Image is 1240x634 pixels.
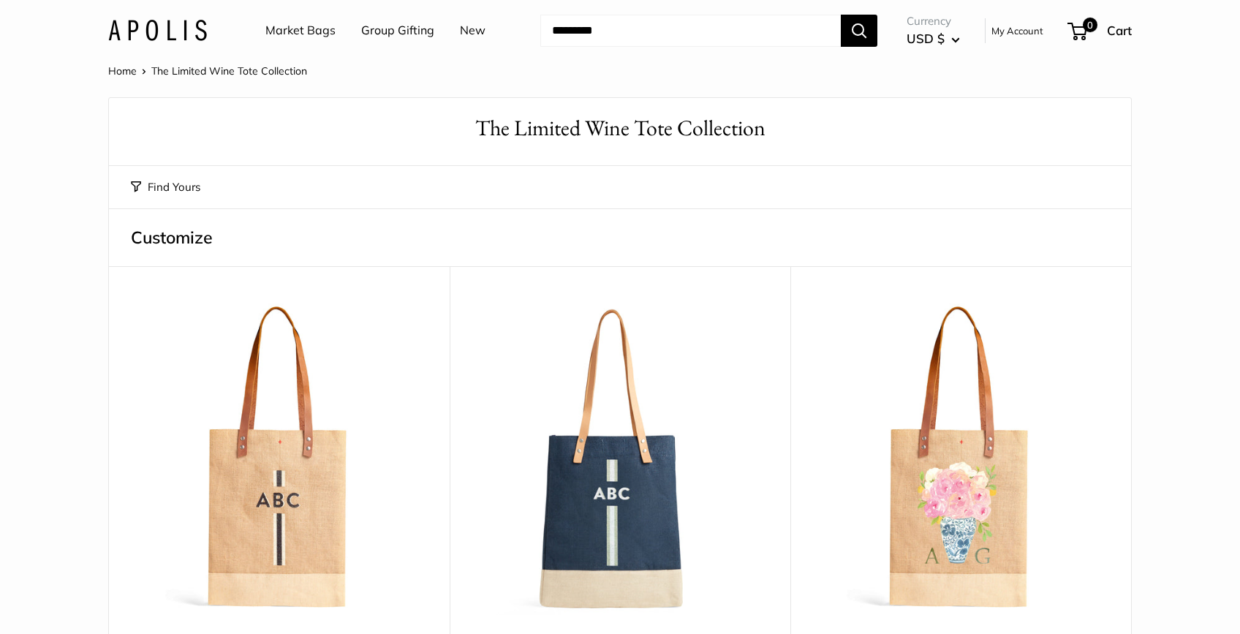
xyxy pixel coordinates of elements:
[991,22,1043,39] a: My Account
[108,64,137,78] a: Home
[265,20,336,42] a: Market Bags
[131,113,1109,144] h1: The Limited Wine Tote Collection
[805,303,1116,615] a: Wine Tote in Natural Bouquet with Porcelain Vase by Amy LogsdonWine Tote in Natural Bouquet with ...
[108,61,307,80] nav: Breadcrumb
[805,303,1116,615] img: Wine Tote in Natural Bouquet with Porcelain Vase by Amy Logsdon
[108,20,207,41] img: Apolis
[907,27,960,50] button: USD $
[131,177,200,197] button: Find Yours
[131,223,1109,252] h3: Customize
[907,11,960,31] span: Currency
[124,303,435,615] img: description_Customizable monogram with up to 3 letters.
[1083,18,1097,32] span: 0
[841,15,877,47] button: Search
[907,31,945,46] span: USD $
[361,20,434,42] a: Group Gifting
[1107,23,1132,38] span: Cart
[464,303,776,615] img: Wine Tote in Navy with Monogram
[1069,19,1132,42] a: 0 Cart
[151,64,307,78] span: The Limited Wine Tote Collection
[460,20,485,42] a: New
[540,15,841,47] input: Search...
[124,303,435,615] a: description_Customizable monogram with up to 3 letters.Wine Tote in Natural with Black Monogram
[464,303,776,615] a: Wine Tote in Navy with MonogramWine Tote in Navy with Monogram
